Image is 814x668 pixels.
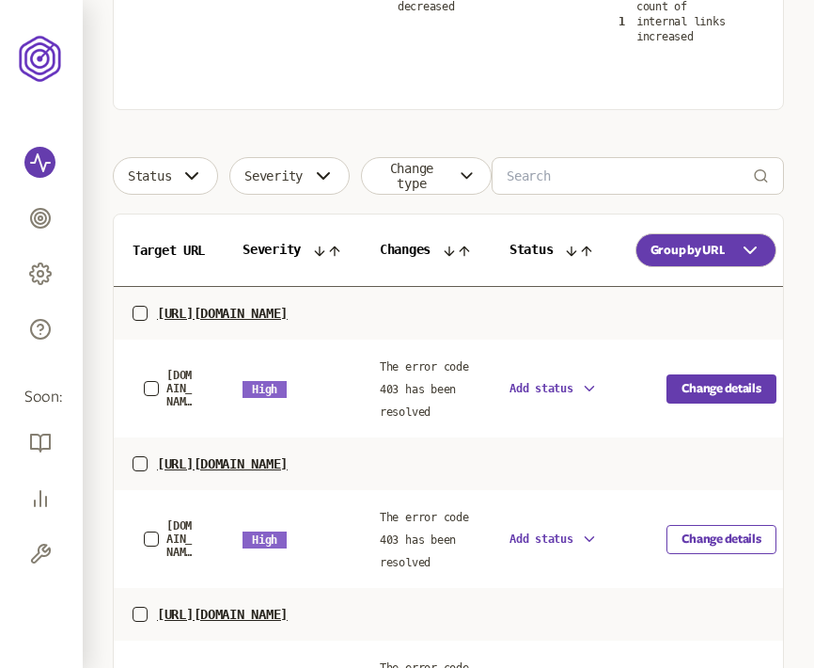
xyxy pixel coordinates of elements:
input: Search [507,158,753,194]
span: The error code 403 has been resolved [380,360,469,419]
button: [DOMAIN_NAME][URL] [166,519,194,559]
th: Changes [361,215,491,287]
span: 1 [618,15,625,28]
a: [DOMAIN_NAME][URL] [144,519,194,559]
span: Add status [509,382,573,395]
button: Status [113,157,218,195]
a: The error code 403 has been resolved [380,357,469,420]
button: Change details [666,374,776,404]
p: [URL][DOMAIN_NAME] [157,456,288,471]
p: [URL][DOMAIN_NAME] [157,607,288,622]
button: Change details [666,525,776,554]
span: Soon: [24,387,58,408]
span: Status [128,168,171,183]
button: Severity [229,157,350,195]
p: [URL][DOMAIN_NAME] [157,306,288,321]
span: High [243,532,287,549]
span: Group by URL [650,243,726,258]
span: High [243,381,287,398]
span: Add status [509,533,573,546]
button: Add status [509,531,598,548]
button: Change type [361,157,492,195]
th: Severity [224,215,361,287]
button: Add status [509,380,598,397]
a: [DOMAIN_NAME][URL] [144,369,194,408]
th: Status [491,215,617,287]
span: Severity [244,168,303,183]
span: Change type [376,161,447,191]
button: [DOMAIN_NAME][URL] [166,369,194,408]
span: The error code 403 has been resolved [380,511,469,569]
th: Target URL [114,215,224,287]
a: The error code 403 has been resolved [380,507,469,570]
button: Group by URL [635,233,776,267]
